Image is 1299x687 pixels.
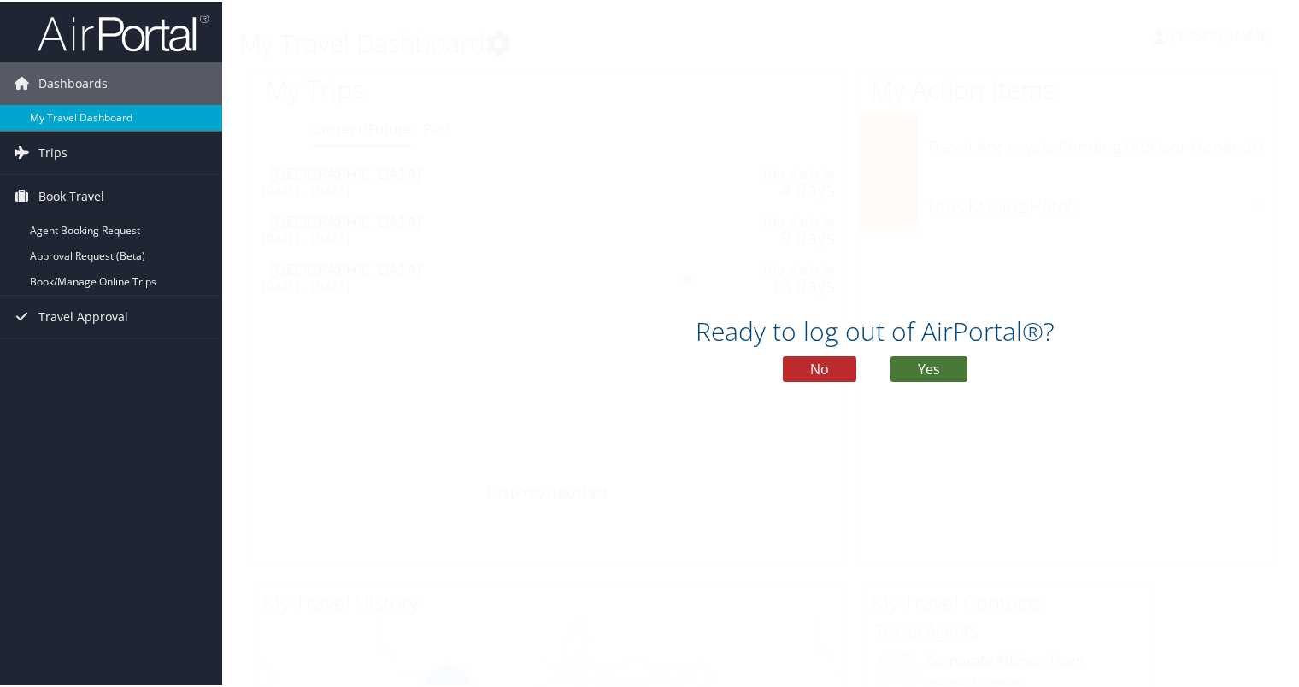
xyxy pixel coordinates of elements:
[890,355,967,380] button: Yes
[38,173,104,216] span: Book Travel
[38,11,209,51] img: airportal-logo.png
[783,355,856,380] button: No
[38,61,108,103] span: Dashboards
[38,294,128,337] span: Travel Approval
[38,130,68,173] span: Trips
